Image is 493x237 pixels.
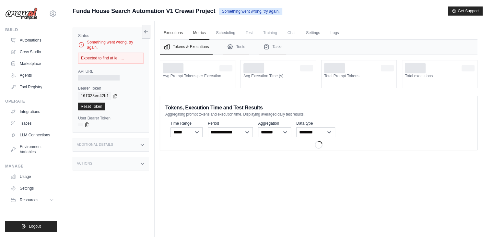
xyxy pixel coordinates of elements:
[5,27,57,32] div: Build
[8,47,57,57] a: Crew Studio
[29,224,41,229] span: Logout
[160,26,187,40] a: Executions
[8,58,57,69] a: Marketplace
[8,142,57,157] a: Environment Variables
[78,53,144,64] div: Expected to find at le......
[77,143,113,147] h3: Additional Details
[302,26,324,40] a: Settings
[219,8,282,15] span: Something went wrong, try again.
[73,6,215,16] span: Funda House Search Automation V1 Crewai Project
[8,82,57,92] a: Tool Registry
[77,162,92,166] h3: Actions
[189,26,210,40] a: Metrics
[8,118,57,129] a: Traces
[78,92,111,100] code: 10f328ee42b1
[78,33,144,38] label: Status
[5,221,57,232] button: Logout
[165,104,263,112] span: Tokens, Execution Time and Test Results
[5,7,38,20] img: Logo
[170,121,203,126] label: Time Range
[242,26,257,39] span: Test
[78,69,144,74] label: API URL
[259,26,281,39] span: Training is not available until the deployment is complete
[448,6,483,16] button: Get Support
[8,183,57,193] a: Settings
[20,197,38,203] span: Resources
[165,112,304,117] span: Aggregating prompt tokens and execution time. Displaying averaged daily test results.
[78,86,144,91] label: Bearer Token
[405,73,475,79] dt: Total executions
[243,73,313,79] dt: Avg Execution Time (s)
[324,73,394,79] dt: Total Prompt Tokens
[78,40,144,50] div: Something went wrong, try again.
[160,40,213,55] button: Tokens & Executions
[8,195,57,205] button: Resources
[5,99,57,104] div: Operate
[5,164,57,169] div: Manage
[8,70,57,81] a: Agents
[284,26,299,39] span: Chat is not available until the deployment is complete
[78,103,105,110] a: Reset Token
[259,40,286,55] button: Tasks
[8,106,57,117] a: Integrations
[8,171,57,182] a: Usage
[78,116,144,121] label: User Bearer Token
[160,40,477,55] nav: Tabs
[326,26,343,40] a: Logs
[223,40,249,55] button: Tools
[163,73,232,79] dt: Avg Prompt Tokens per Execution
[296,121,335,126] label: Data type
[212,26,239,40] a: Scheduling
[8,130,57,140] a: LLM Connections
[461,206,493,237] iframe: Chat Widget
[208,121,253,126] label: Period
[258,121,291,126] label: Aggregation
[8,35,57,45] a: Automations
